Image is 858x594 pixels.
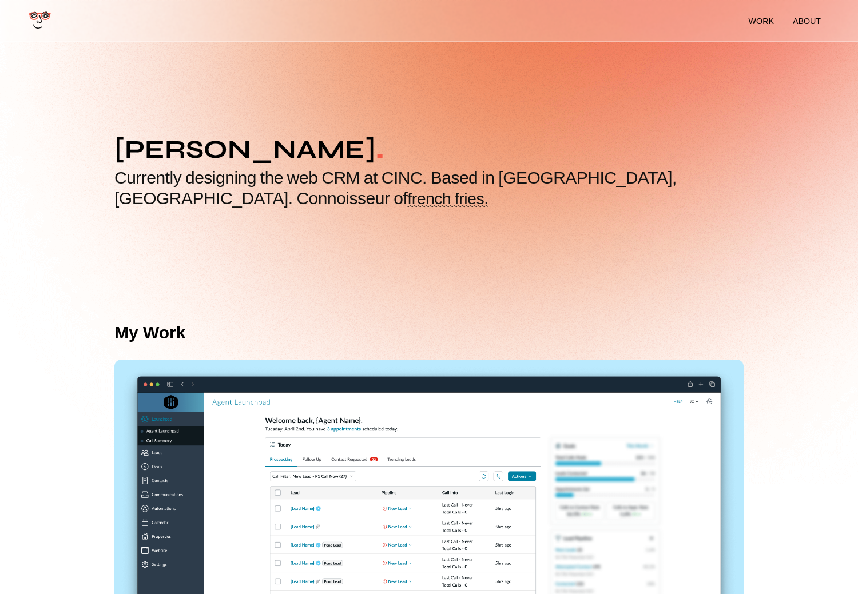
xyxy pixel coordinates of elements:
li: work [749,17,774,26]
h3: My Work [114,323,744,360]
h1: [PERSON_NAME] [114,114,744,168]
a: about [784,7,829,34]
li: about [793,17,821,26]
h2: Currently designing the web CRM at CINC. Based in [GEOGRAPHIC_DATA], [GEOGRAPHIC_DATA]. Connoisse... [114,168,744,209]
span: . [375,126,384,168]
span: french fries. [407,189,488,208]
a: work [740,7,782,34]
